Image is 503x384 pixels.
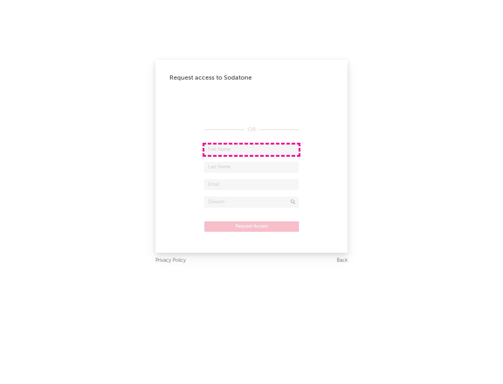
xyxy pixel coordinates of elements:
[204,162,299,172] input: Last Name
[155,256,186,265] a: Privacy Policy
[169,74,334,82] div: Request access to Sodatone
[204,179,299,190] input: Email
[204,145,299,155] input: First Name
[204,197,299,207] input: Division
[204,221,299,232] button: Request Access
[337,256,348,265] a: Back
[204,126,299,134] div: OR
